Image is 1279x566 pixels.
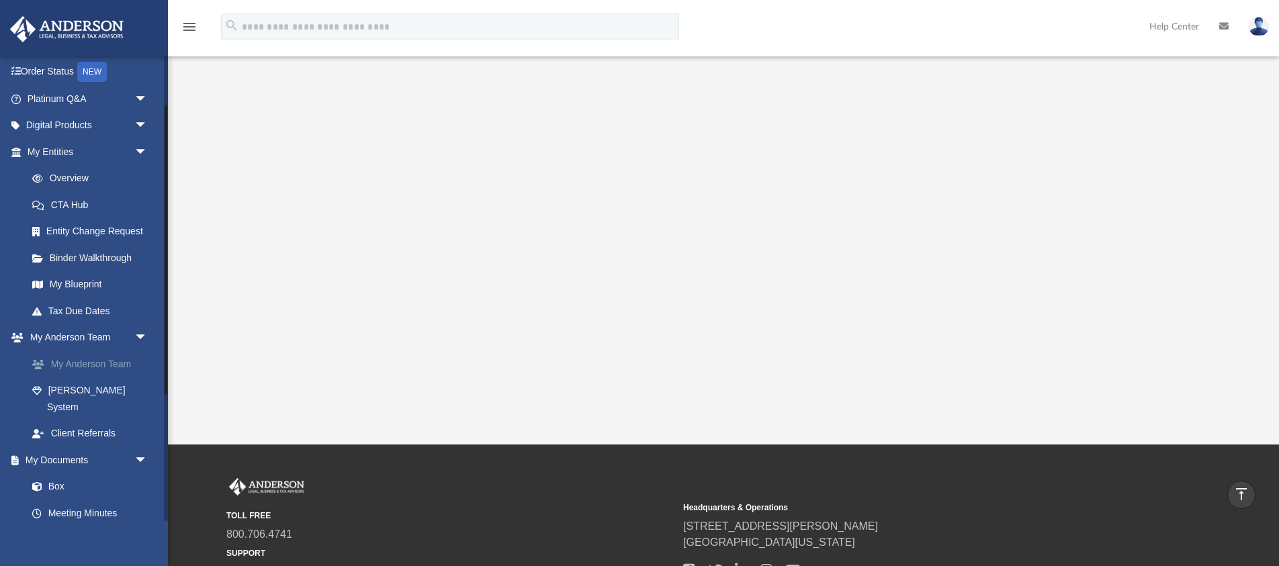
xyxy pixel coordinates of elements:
[1227,481,1255,509] a: vertical_align_top
[19,377,168,420] a: [PERSON_NAME] System
[9,138,168,165] a: My Entitiesarrow_drop_down
[226,547,674,559] small: SUPPORT
[134,446,161,474] span: arrow_drop_down
[134,85,161,113] span: arrow_drop_down
[19,500,161,526] a: Meeting Minutes
[19,420,168,447] a: Client Referrals
[224,18,239,33] i: search
[181,19,197,35] i: menu
[134,324,161,352] span: arrow_drop_down
[181,26,197,35] a: menu
[9,324,168,351] a: My Anderson Teamarrow_drop_down
[19,244,168,271] a: Binder Walkthrough
[19,271,161,298] a: My Blueprint
[19,473,155,500] a: Box
[19,218,168,245] a: Entity Change Request
[77,62,107,82] div: NEW
[9,58,168,86] a: Order StatusNEW
[9,85,168,112] a: Platinum Q&Aarrow_drop_down
[9,112,168,139] a: Digital Productsarrow_drop_down
[19,350,168,377] a: My Anderson Team
[1249,17,1269,36] img: User Pic
[683,502,1131,514] small: Headquarters & Operations
[19,297,168,324] a: Tax Due Dates
[226,528,292,540] a: 800.706.4741
[226,478,307,496] img: Anderson Advisors Platinum Portal
[9,446,161,473] a: My Documentsarrow_drop_down
[6,16,128,42] img: Anderson Advisors Platinum Portal
[134,138,161,166] span: arrow_drop_down
[683,536,855,548] a: [GEOGRAPHIC_DATA][US_STATE]
[1233,486,1249,502] i: vertical_align_top
[683,520,878,532] a: [STREET_ADDRESS][PERSON_NAME]
[134,112,161,140] span: arrow_drop_down
[226,510,674,522] small: TOLL FREE
[19,165,168,192] a: Overview
[19,191,168,218] a: CTA Hub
